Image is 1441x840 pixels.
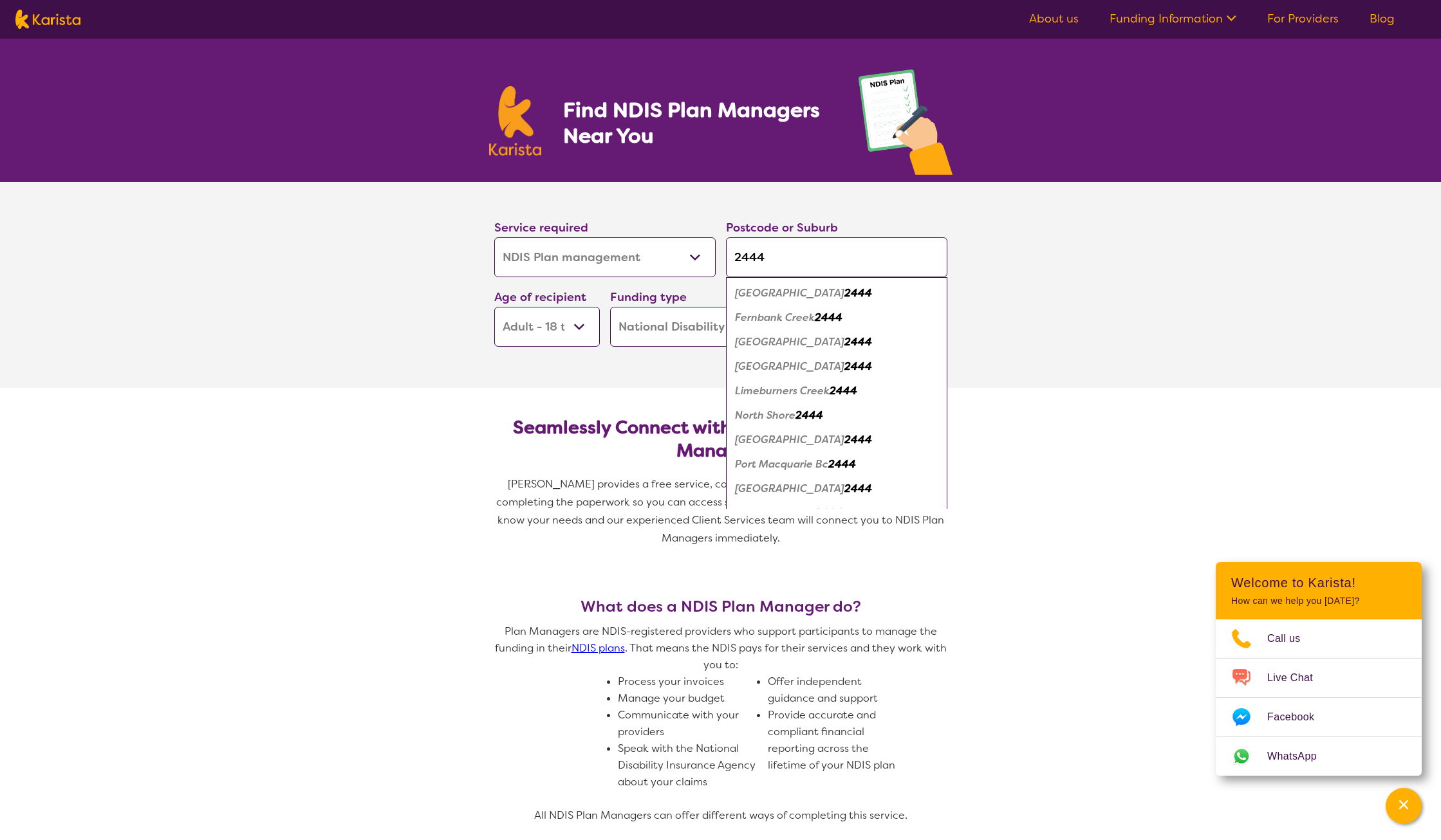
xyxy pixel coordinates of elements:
[505,416,937,462] h2: Seamlessly Connect with NDIS-Registered Plan Managers
[732,306,941,330] div: Fernbank Creek 2444
[489,86,542,156] img: Karista logo
[735,335,844,349] em: [GEOGRAPHIC_DATA]
[1267,668,1328,688] span: Live Chat
[844,335,872,349] em: 2444
[489,807,953,824] p: All NDIS Plan Managers can offer different ways of completing this service.
[1216,562,1422,776] div: Channel Menu
[1267,747,1332,766] span: WhatsApp
[732,330,941,354] div: Flynns Beach 2444
[815,506,842,520] em: 2444
[859,69,953,182] img: plan-management
[732,452,941,477] div: Port Macquarie Bc 2444
[610,289,687,305] label: Funding type
[735,408,795,422] em: North Shore
[735,311,815,324] em: Fernbank Creek
[726,237,947,277] input: Type
[489,598,953,616] h3: What does a NDIS Plan Manager do?
[15,10,80,29] img: Karista logo
[735,482,844,495] em: [GEOGRAPHIC_DATA]
[618,673,758,690] li: Process your invoices
[572,641,625,655] a: NDIS plans
[1231,596,1406,607] p: How can we help you [DATE]?
[844,482,872,495] em: 2444
[1370,11,1395,26] a: Blog
[735,433,844,446] em: [GEOGRAPHIC_DATA]
[830,384,857,397] em: 2444
[735,457,828,471] em: Port Macquarie Bc
[618,707,758,740] li: Communicate with your providers
[726,220,838,235] label: Postcode or Suburb
[795,408,823,422] em: 2444
[494,220,588,235] label: Service required
[563,97,832,149] h1: Find NDIS Plan Managers Near You
[732,281,941,306] div: Blackmans Point 2444
[828,457,856,471] em: 2444
[1267,629,1316,648] span: Call us
[732,428,941,452] div: Port Macquarie 2444
[844,360,872,373] em: 2444
[1386,788,1422,824] button: Channel Menu
[735,384,830,397] em: Limeburners Creek
[732,403,941,428] div: North Shore 2444
[735,506,815,520] em: Settlement City
[618,740,758,790] li: Speak with the National Disability Insurance Agency about your claims
[844,433,872,446] em: 2444
[489,623,953,673] p: Plan Managers are NDIS-registered providers who support participants to manage the funding in the...
[735,360,844,373] em: [GEOGRAPHIC_DATA]
[496,477,947,545] span: [PERSON_NAME] provides a free service, connecting you to NDIS Plan Managers and completing the pa...
[618,690,758,707] li: Manage your budget
[768,673,907,707] li: Offer independent guidance and support
[844,286,872,300] em: 2444
[494,289,586,305] label: Age of recipient
[1216,619,1422,776] ul: Choose channel
[1267,11,1339,26] a: For Providers
[768,707,907,774] li: Provide accurate and compliant financial reporting across the lifetime of your NDIS plan
[1216,737,1422,776] a: Web link opens in a new tab.
[732,501,941,525] div: Settlement City 2444
[1110,11,1236,26] a: Funding Information
[732,379,941,403] div: Limeburners Creek 2444
[1231,575,1406,590] h2: Welcome to Karista!
[735,286,844,300] em: [GEOGRAPHIC_DATA]
[732,354,941,379] div: Lighthouse Beach 2444
[815,311,842,324] em: 2444
[732,477,941,501] div: Riverside 2444
[1267,708,1330,727] span: Facebook
[1029,11,1079,26] a: About us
